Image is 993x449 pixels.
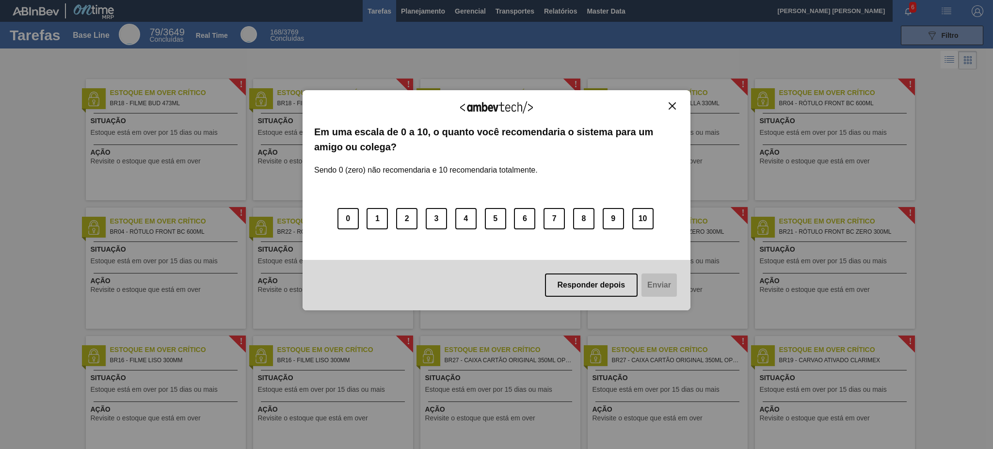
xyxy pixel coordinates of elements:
button: 6 [514,208,535,229]
button: 3 [426,208,447,229]
button: 4 [455,208,477,229]
label: Sendo 0 (zero) não recomendaria e 10 recomendaria totalmente. [314,154,538,175]
button: Close [666,102,679,110]
img: Logo Ambevtech [460,101,533,113]
button: 2 [396,208,417,229]
button: 8 [573,208,594,229]
img: Close [669,102,676,110]
button: 5 [485,208,506,229]
button: 9 [603,208,624,229]
label: Em uma escala de 0 a 10, o quanto você recomendaria o sistema para um amigo ou colega? [314,125,679,154]
button: 1 [367,208,388,229]
button: 0 [337,208,359,229]
button: Responder depois [545,273,638,297]
button: 10 [632,208,654,229]
button: 7 [544,208,565,229]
